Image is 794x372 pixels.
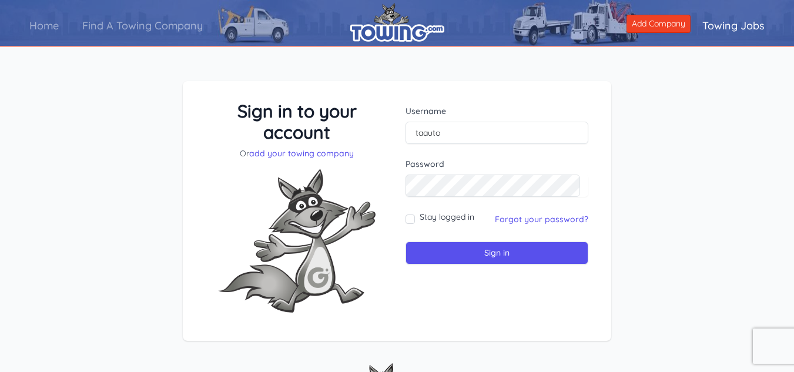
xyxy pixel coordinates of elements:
[627,15,691,33] a: Add Company
[209,159,385,322] img: Fox-Excited.png
[495,214,588,224] a: Forgot your password?
[350,3,444,42] img: logo.png
[249,148,354,159] a: add your towing company
[691,9,776,42] a: Towing Jobs
[71,9,215,42] a: Find A Towing Company
[18,9,71,42] a: Home
[406,158,588,170] label: Password
[406,242,588,264] input: Sign in
[206,100,388,143] h3: Sign in to your account
[406,105,588,117] label: Username
[206,148,388,159] p: Or
[420,211,474,223] label: Stay logged in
